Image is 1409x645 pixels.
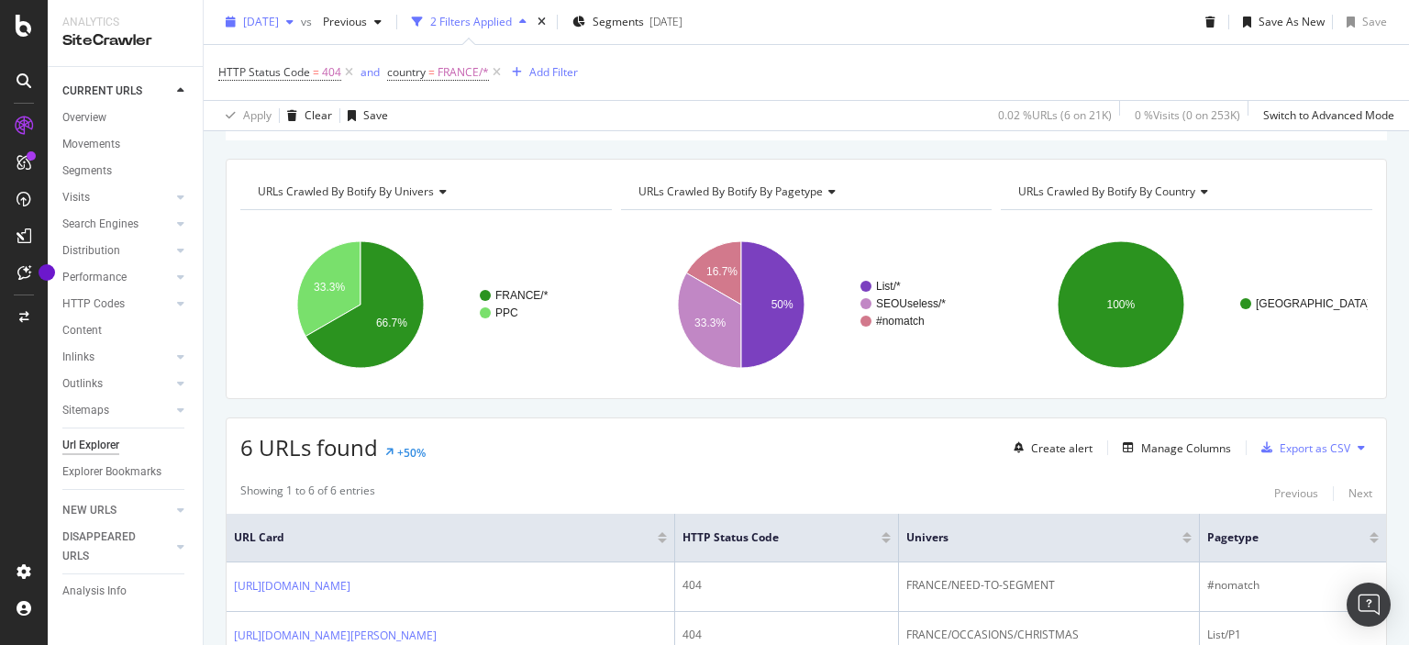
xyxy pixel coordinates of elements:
[682,627,891,643] div: 404
[1274,483,1318,505] button: Previous
[62,321,102,340] div: Content
[1256,297,1370,310] text: [GEOGRAPHIC_DATA]
[218,64,310,80] span: HTTP Status Code
[62,348,172,367] a: Inlinks
[240,225,607,384] svg: A chart.
[62,188,90,207] div: Visits
[635,177,976,206] h4: URLs Crawled By Botify By pagetype
[1263,107,1394,123] div: Switch to Advanced Mode
[62,108,106,128] div: Overview
[62,462,161,482] div: Explorer Bookmarks
[62,401,109,420] div: Sitemaps
[1236,7,1325,37] button: Save As New
[62,582,190,601] a: Analysis Info
[62,582,127,601] div: Analysis Info
[361,64,380,80] div: and
[438,60,489,85] span: FRANCE/*
[305,107,332,123] div: Clear
[62,82,172,101] a: CURRENT URLS
[1259,14,1325,29] div: Save As New
[340,101,388,130] button: Save
[322,60,341,85] span: 404
[62,215,139,234] div: Search Engines
[301,14,316,29] span: vs
[1362,14,1387,29] div: Save
[62,401,172,420] a: Sitemaps
[62,188,172,207] a: Visits
[258,183,434,199] span: URLs Crawled By Botify By univers
[316,7,389,37] button: Previous
[1141,440,1231,456] div: Manage Columns
[1135,107,1240,123] div: 0 % Visits ( 0 on 253K )
[1018,183,1195,199] span: URLs Crawled By Botify By country
[495,289,549,302] text: FRANCE/*
[218,7,301,37] button: [DATE]
[62,436,119,455] div: Url Explorer
[1001,225,1368,384] svg: A chart.
[405,7,534,37] button: 2 Filters Applied
[62,501,172,520] a: NEW URLS
[1274,485,1318,501] div: Previous
[62,135,190,154] a: Movements
[363,107,388,123] div: Save
[1256,101,1394,130] button: Switch to Advanced Mode
[1107,298,1136,311] text: 100%
[314,281,345,294] text: 33.3%
[234,529,653,546] span: URL Card
[534,13,549,31] div: times
[1348,483,1372,505] button: Next
[243,14,279,29] span: 2025 Sep. 15th
[1115,437,1231,459] button: Manage Columns
[254,177,595,206] h4: URLs Crawled By Botify By univers
[1347,583,1391,627] div: Open Intercom Messenger
[62,295,125,314] div: HTTP Codes
[682,577,891,594] div: 404
[1280,440,1350,456] div: Export as CSV
[906,529,1155,546] span: univers
[62,374,172,394] a: Outlinks
[62,82,142,101] div: CURRENT URLS
[906,627,1192,643] div: FRANCE/OCCASIONS/CHRISTMAS
[62,501,116,520] div: NEW URLS
[706,265,738,278] text: 16.7%
[387,64,426,80] span: country
[62,241,120,261] div: Distribution
[998,107,1112,123] div: 0.02 % URLs ( 6 on 21K )
[1031,440,1093,456] div: Create alert
[62,241,172,261] a: Distribution
[234,627,437,645] a: [URL][DOMAIN_NAME][PERSON_NAME]
[62,321,190,340] a: Content
[62,348,94,367] div: Inlinks
[1254,433,1350,462] button: Export as CSV
[313,64,319,80] span: =
[62,528,155,566] div: DISAPPEARED URLS
[621,225,988,384] svg: A chart.
[218,101,272,130] button: Apply
[906,577,1192,594] div: FRANCE/NEED-TO-SEGMENT
[682,529,854,546] span: HTTP Status Code
[1006,433,1093,462] button: Create alert
[876,315,925,328] text: #nomatch
[361,63,380,81] button: and
[495,306,518,319] text: PPC
[593,14,644,29] span: Segments
[62,30,188,51] div: SiteCrawler
[638,183,823,199] span: URLs Crawled By Botify By pagetype
[62,15,188,30] div: Analytics
[240,483,375,505] div: Showing 1 to 6 of 6 entries
[1207,577,1379,594] div: #nomatch
[234,577,350,595] a: [URL][DOMAIN_NAME]
[62,108,190,128] a: Overview
[376,317,407,329] text: 66.7%
[39,264,55,281] div: Tooltip anchor
[240,432,378,462] span: 6 URLs found
[430,14,512,29] div: 2 Filters Applied
[1207,529,1342,546] span: pagetype
[1348,485,1372,501] div: Next
[876,297,946,310] text: SEOUseless/*
[565,7,690,37] button: Segments[DATE]
[876,280,901,293] text: List/*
